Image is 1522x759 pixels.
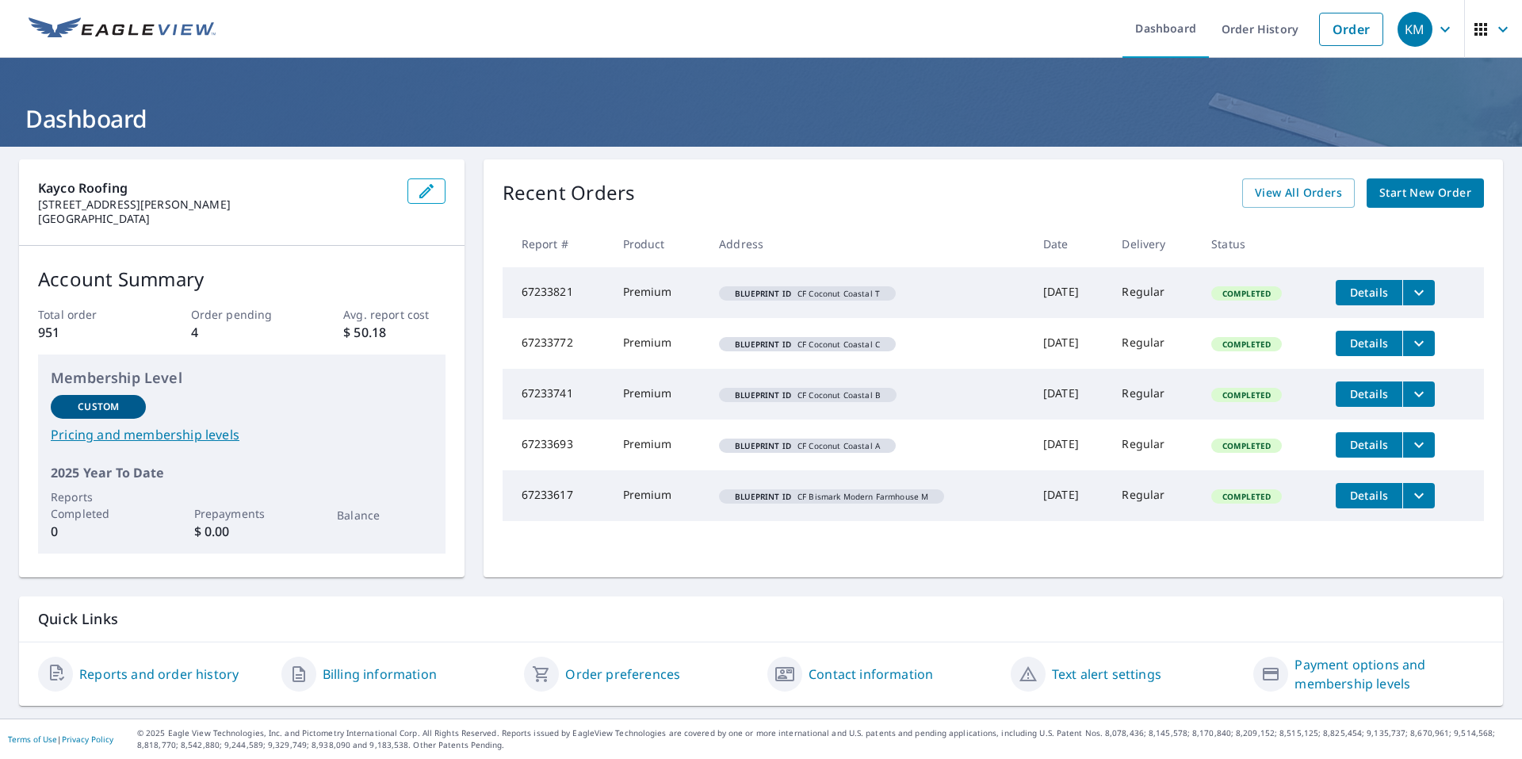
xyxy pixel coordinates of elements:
[8,734,57,745] a: Terms of Use
[735,289,791,297] em: Blueprint ID
[1109,220,1199,267] th: Delivery
[1398,12,1432,47] div: KM
[1213,491,1280,502] span: Completed
[1294,655,1484,693] a: Payment options and membership levels
[1336,331,1402,356] button: detailsBtn-67233772
[29,17,216,41] img: EV Logo
[1199,220,1323,267] th: Status
[725,493,938,500] span: CF Bismark Modern Farmhouse M
[503,178,636,208] p: Recent Orders
[1031,220,1109,267] th: Date
[1336,280,1402,305] button: detailsBtn-67233821
[1402,331,1435,356] button: filesDropdownBtn-67233772
[194,505,289,522] p: Prepayments
[51,425,433,444] a: Pricing and membership levels
[725,442,889,450] span: CF Coconut Coastal A
[610,369,707,420] td: Premium
[725,340,889,348] span: CF Coconut Coastal C
[323,665,437,684] a: Billing information
[1345,437,1393,452] span: Details
[1336,381,1402,407] button: detailsBtn-67233741
[194,522,289,541] p: $ 0.00
[8,734,113,744] p: |
[1109,318,1199,369] td: Regular
[1402,381,1435,407] button: filesDropdownBtn-67233741
[51,489,146,522] p: Reports Completed
[1345,488,1393,503] span: Details
[38,306,140,323] p: Total order
[1213,389,1280,401] span: Completed
[610,470,707,521] td: Premium
[1213,440,1280,451] span: Completed
[735,391,791,399] em: Blueprint ID
[725,391,890,399] span: CF Coconut Coastal B
[1213,339,1280,350] span: Completed
[1242,178,1355,208] a: View All Orders
[1319,13,1383,46] a: Order
[191,323,293,342] p: 4
[19,102,1503,135] h1: Dashboard
[1031,420,1109,470] td: [DATE]
[38,178,395,197] p: Kayco Roofing
[62,734,113,745] a: Privacy Policy
[1052,665,1161,684] a: Text alert settings
[343,306,445,323] p: Avg. report cost
[735,442,791,450] em: Blueprint ID
[725,289,889,297] span: CF Coconut Coastal T
[337,507,432,523] p: Balance
[38,212,395,226] p: [GEOGRAPHIC_DATA]
[610,267,707,318] td: Premium
[343,323,445,342] p: $ 50.18
[38,323,140,342] p: 951
[38,197,395,212] p: [STREET_ADDRESS][PERSON_NAME]
[1345,335,1393,351] span: Details
[503,318,610,369] td: 67233772
[1336,432,1402,458] button: detailsBtn-67233693
[1109,267,1199,318] td: Regular
[38,265,446,293] p: Account Summary
[610,318,707,369] td: Premium
[1255,183,1342,203] span: View All Orders
[1402,432,1435,458] button: filesDropdownBtn-67233693
[1031,318,1109,369] td: [DATE]
[51,522,146,541] p: 0
[503,220,610,267] th: Report #
[1109,470,1199,521] td: Regular
[503,470,610,521] td: 67233617
[1109,369,1199,420] td: Regular
[809,665,933,684] a: Contact information
[137,727,1514,751] p: © 2025 Eagle View Technologies, Inc. and Pictometry International Corp. All Rights Reserved. Repo...
[38,609,1484,629] p: Quick Links
[503,369,610,420] td: 67233741
[1379,183,1471,203] span: Start New Order
[1109,420,1199,470] td: Regular
[1345,386,1393,401] span: Details
[79,665,239,684] a: Reports and order history
[1031,470,1109,521] td: [DATE]
[1367,178,1484,208] a: Start New Order
[1031,267,1109,318] td: [DATE]
[1345,285,1393,300] span: Details
[565,665,680,684] a: Order preferences
[1402,483,1435,508] button: filesDropdownBtn-67233617
[503,420,610,470] td: 67233693
[735,340,791,348] em: Blueprint ID
[51,367,433,389] p: Membership Level
[51,463,433,482] p: 2025 Year To Date
[1031,369,1109,420] td: [DATE]
[610,420,707,470] td: Premium
[1336,483,1402,508] button: detailsBtn-67233617
[706,220,1031,267] th: Address
[78,400,119,414] p: Custom
[735,493,791,500] em: Blueprint ID
[191,306,293,323] p: Order pending
[1213,288,1280,299] span: Completed
[503,267,610,318] td: 67233821
[1402,280,1435,305] button: filesDropdownBtn-67233821
[610,220,707,267] th: Product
